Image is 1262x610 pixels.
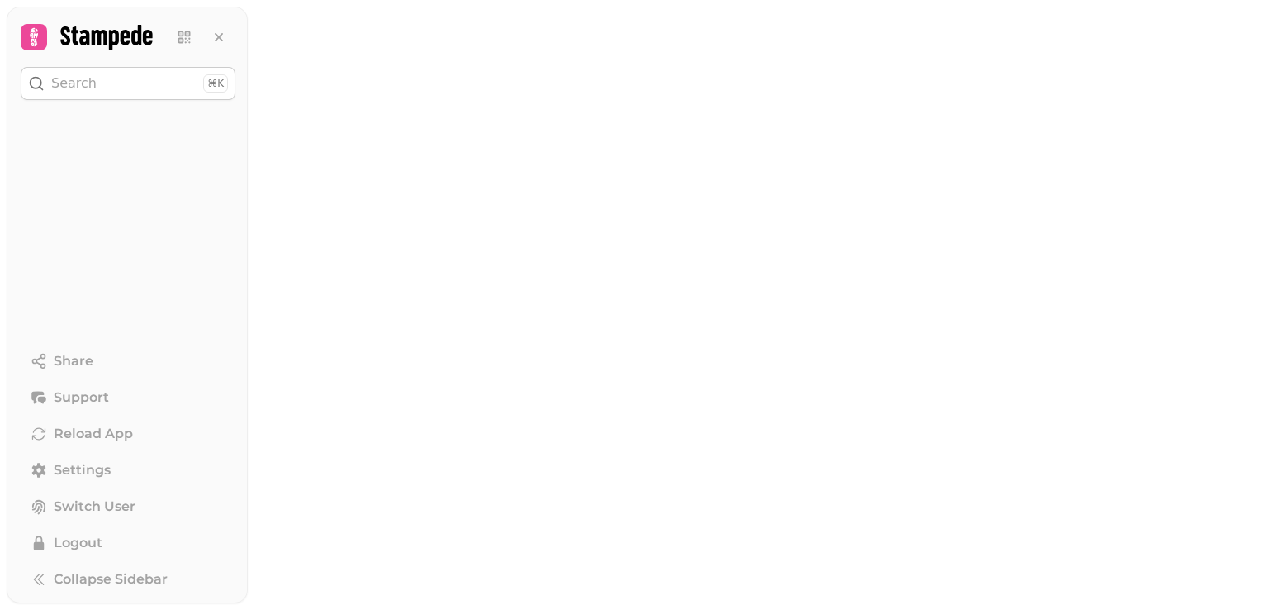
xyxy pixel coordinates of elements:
[51,74,97,93] p: Search
[203,74,228,93] div: ⌘K
[54,569,168,589] span: Collapse Sidebar
[21,67,235,100] button: Search⌘K
[54,424,133,444] span: Reload App
[54,388,109,407] span: Support
[54,497,135,517] span: Switch User
[21,417,235,450] button: Reload App
[21,454,235,487] a: Settings
[21,490,235,523] button: Switch User
[54,533,102,553] span: Logout
[21,527,235,560] button: Logout
[54,460,111,480] span: Settings
[54,351,93,371] span: Share
[21,345,235,378] button: Share
[21,563,235,596] button: Collapse Sidebar
[21,381,235,414] button: Support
